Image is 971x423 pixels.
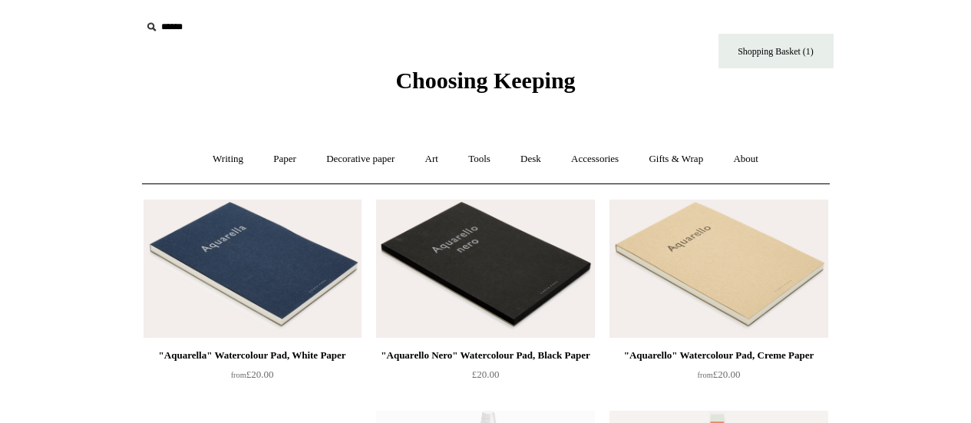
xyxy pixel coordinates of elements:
span: from [231,371,246,379]
span: Choosing Keeping [395,68,575,93]
div: "Aquarello" Watercolour Pad, Creme Paper [613,346,824,365]
a: Decorative paper [312,139,408,180]
a: "Aquarello" Watercolour Pad, Creme Paper from£20.00 [609,346,827,409]
a: About [719,139,772,180]
span: from [698,371,713,379]
a: "Aquarello" Watercolour Pad, Creme Paper "Aquarello" Watercolour Pad, Creme Paper [609,200,827,338]
a: "Aquarello Nero" Watercolour Pad, Black Paper "Aquarello Nero" Watercolour Pad, Black Paper [376,200,594,338]
img: "Aquarello" Watercolour Pad, Creme Paper [609,200,827,338]
a: Tools [454,139,504,180]
span: £20.00 [472,368,500,380]
span: £20.00 [231,368,274,380]
div: "Aquarella" Watercolour Pad, White Paper [147,346,358,365]
a: Art [411,139,452,180]
img: "Aquarella" Watercolour Pad, White Paper [144,200,362,338]
a: Desk [507,139,555,180]
span: £20.00 [698,368,741,380]
a: Choosing Keeping [395,80,575,91]
a: Writing [199,139,257,180]
img: "Aquarello Nero" Watercolour Pad, Black Paper [376,200,594,338]
a: "Aquarella" Watercolour Pad, White Paper "Aquarella" Watercolour Pad, White Paper [144,200,362,338]
a: "Aquarello Nero" Watercolour Pad, Black Paper £20.00 [376,346,594,409]
a: Accessories [557,139,632,180]
a: Gifts & Wrap [635,139,717,180]
a: Shopping Basket (1) [718,34,834,68]
a: "Aquarella" Watercolour Pad, White Paper from£20.00 [144,346,362,409]
a: Paper [259,139,310,180]
div: "Aquarello Nero" Watercolour Pad, Black Paper [380,346,590,365]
